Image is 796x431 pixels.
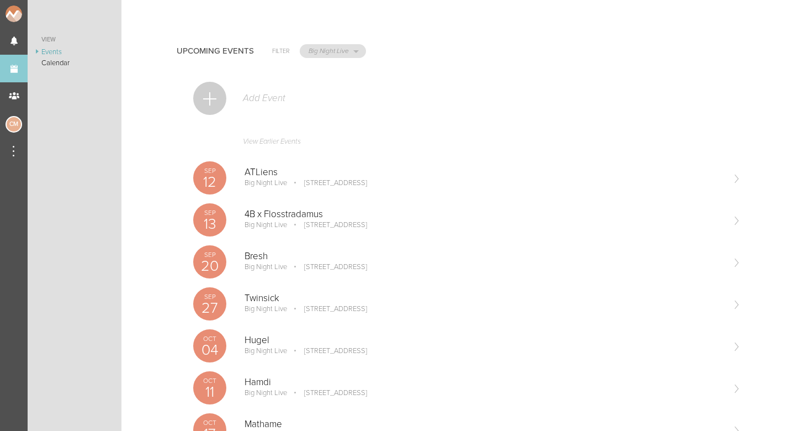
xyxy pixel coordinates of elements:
a: Events [28,46,121,57]
p: [STREET_ADDRESS] [289,346,367,355]
p: 4B x Flosstradamus [245,209,723,220]
p: [STREET_ADDRESS] [289,220,367,229]
p: 11 [193,385,226,400]
p: 13 [193,217,226,232]
p: Oct [193,335,226,342]
h4: Upcoming Events [177,46,254,56]
p: 27 [193,301,226,316]
p: Hamdi [245,377,723,388]
p: Mathame [245,419,723,430]
p: Twinsick [245,293,723,304]
img: NOMAD [6,6,68,22]
p: ATLiens [245,167,723,178]
p: Oct [193,377,226,384]
p: [STREET_ADDRESS] [289,304,367,313]
a: Calendar [28,57,121,69]
p: 04 [193,343,226,358]
p: Sep [193,209,226,216]
p: Sep [193,251,226,258]
a: View Earlier Events [193,132,741,157]
p: [STREET_ADDRESS] [289,178,367,187]
p: Sep [193,293,226,300]
p: 20 [193,259,226,274]
p: Oct [193,419,226,426]
p: Big Night Live [245,178,287,187]
div: Charlie McGinley [6,116,22,133]
p: [STREET_ADDRESS] [289,388,367,397]
p: Sep [193,167,226,174]
p: Big Night Live [245,262,287,271]
p: Bresh [245,251,723,262]
p: [STREET_ADDRESS] [289,262,367,271]
p: Hugel [245,335,723,346]
p: Big Night Live [245,304,287,313]
a: View [28,33,121,46]
p: 12 [193,175,226,190]
p: Big Night Live [245,220,287,229]
p: Add Event [242,93,285,104]
p: Big Night Live [245,346,287,355]
h6: Filter [272,46,290,56]
p: Big Night Live [245,388,287,397]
